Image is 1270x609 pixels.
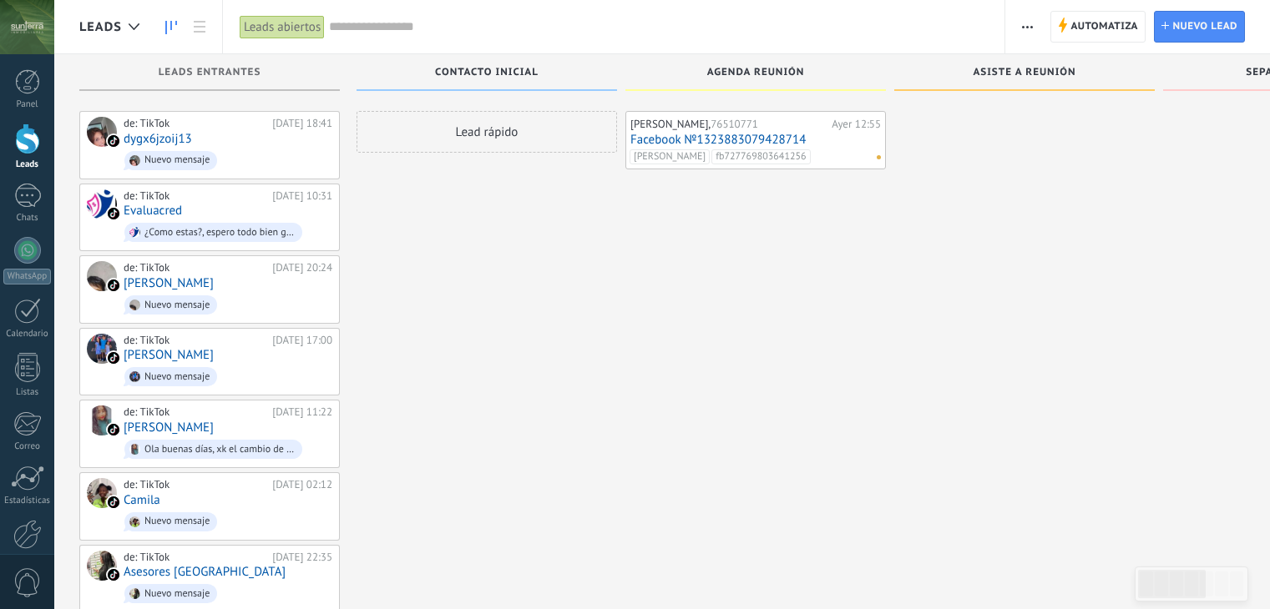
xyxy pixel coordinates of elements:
div: ¿Como estas?, espero todo bien gracias a dios, queremos comentarte que tenemos planes flexibles p... [144,227,295,239]
span: Asiste a reunión [973,67,1075,78]
a: [PERSON_NAME] [124,420,214,435]
div: Nuevo mensaje [144,299,210,311]
div: Nuevo mensaje [144,371,210,383]
img: tiktok_kommo.svg [108,135,119,147]
span: Agenda reunión [707,67,805,78]
div: [DATE] 22:35 [272,551,332,564]
div: de: TikTok [124,405,266,419]
span: Automatiza [1070,12,1138,42]
div: Leads Entrantes [88,67,331,81]
div: [DATE] 11:22 [272,405,332,419]
div: de: TikTok [124,189,266,203]
span: Nuevo lead [1172,12,1237,42]
img: tiktok_kommo.svg [108,279,119,291]
div: Ayer 12:55 [832,118,881,131]
div: de: TikTok [124,551,266,564]
div: Correo [3,441,52,452]
div: Chats [3,213,52,224]
div: de: TikTok [124,478,266,491]
div: Yadira Navarrete [87,405,117,435]
a: Asesores [GEOGRAPHIC_DATA] [124,565,286,579]
div: Agenda reunión [634,67,878,81]
div: de: TikTok [124,261,266,274]
div: Nuevo mensaje [144,516,210,527]
span: No hay nada asignado [877,155,881,159]
div: Evaluacred [87,189,117,219]
img: tiktok_kommo.svg [108,569,119,581]
a: Automatiza [1050,11,1146,43]
span: Leads Entrantes [159,67,261,78]
span: [PERSON_NAME] [630,149,710,164]
div: dygx6jzoij13 [87,117,117,147]
div: Nuevo mensaje [144,588,210,600]
a: [PERSON_NAME] [124,348,214,362]
div: Saúl canchanya Huaman [87,261,117,291]
a: [PERSON_NAME] [124,276,214,290]
div: Asesores Villa Floresta [87,551,117,581]
div: Listas [3,387,52,398]
div: [DATE] 02:12 [272,478,332,491]
div: [DATE] 20:24 [272,261,332,274]
a: Facebook №1323883079428714 [630,133,881,147]
a: dygx6jzoij13 [124,132,192,146]
a: Camila [124,493,160,507]
span: 76510771 [711,117,758,131]
div: Christoper Joseph Peña Moreno [87,334,117,364]
a: Nuevo lead [1154,11,1245,43]
div: de: TikTok [124,117,266,130]
div: [PERSON_NAME], [630,118,827,131]
span: Contacto inicial [435,67,539,78]
div: [DATE] 18:41 [272,117,332,130]
span: Leads [79,19,122,35]
div: Nuevo mensaje [144,154,210,166]
div: Ola buenas días, xk el cambio de nombre, me pueden dar una explicación y porque dieron de baja la... [144,444,295,455]
div: Panel [3,99,52,110]
img: tiktok_kommo.svg [108,496,119,508]
div: [DATE] 10:31 [272,189,332,203]
div: de: TikTok [124,334,266,347]
div: [DATE] 17:00 [272,334,332,347]
div: Estadísticas [3,496,52,506]
img: tiktok_kommo.svg [108,352,119,364]
div: Leads abiertos [240,15,325,39]
div: Lead rápido [357,111,617,153]
img: tiktok_kommo.svg [108,208,119,219]
div: WhatsApp [3,269,51,284]
img: tiktok_kommo.svg [108,424,119,435]
div: Asiste a reunión [903,67,1146,81]
span: fb727769803641256 [711,149,810,164]
div: Calendario [3,329,52,340]
div: Contacto inicial [365,67,609,81]
a: Evaluacred [124,204,182,218]
div: Camila [87,478,117,508]
div: Leads [3,159,52,170]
